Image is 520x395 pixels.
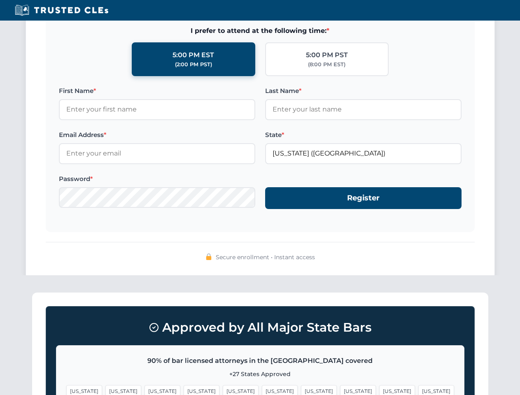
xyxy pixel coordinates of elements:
[59,99,255,120] input: Enter your first name
[175,60,212,69] div: (2:00 PM PST)
[265,86,462,96] label: Last Name
[308,60,345,69] div: (8:00 PM EST)
[59,143,255,164] input: Enter your email
[306,50,348,60] div: 5:00 PM PST
[56,316,464,339] h3: Approved by All Major State Bars
[59,174,255,184] label: Password
[59,130,255,140] label: Email Address
[216,253,315,262] span: Secure enrollment • Instant access
[265,143,462,164] input: Florida (FL)
[12,4,111,16] img: Trusted CLEs
[59,26,462,36] span: I prefer to attend at the following time:
[265,99,462,120] input: Enter your last name
[265,130,462,140] label: State
[66,355,454,366] p: 90% of bar licensed attorneys in the [GEOGRAPHIC_DATA] covered
[205,253,212,260] img: 🔒
[66,369,454,379] p: +27 States Approved
[59,86,255,96] label: First Name
[173,50,214,60] div: 5:00 PM EST
[265,187,462,209] button: Register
